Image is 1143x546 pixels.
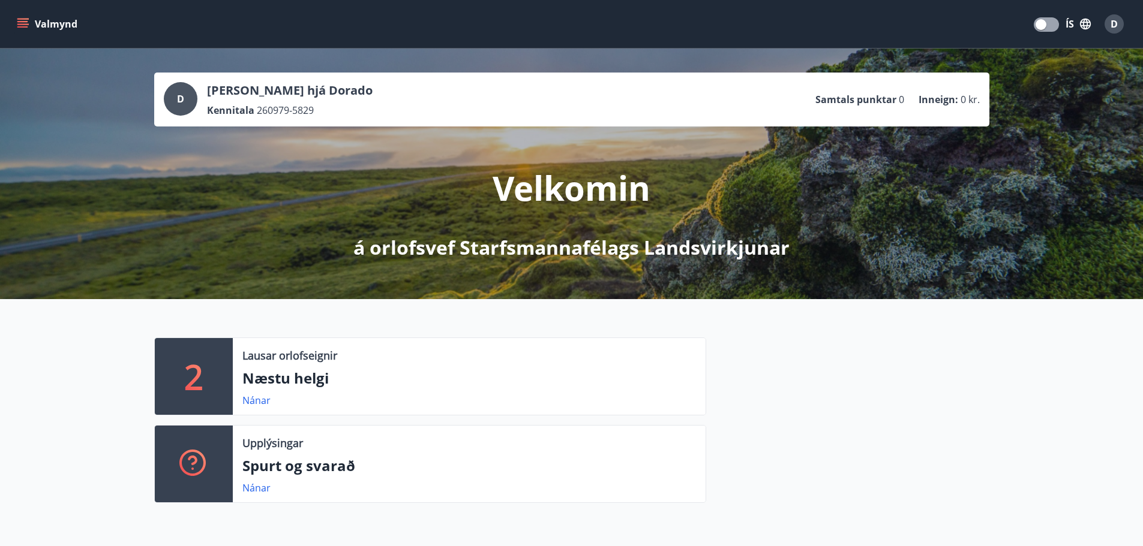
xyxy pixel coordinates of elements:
span: D [177,92,184,105]
p: Inneign : [919,93,958,106]
p: Spurt og svarað [242,455,696,476]
button: ÍS [1059,13,1097,35]
span: Translations Mode [1036,19,1046,30]
p: 2 [184,354,203,399]
p: [PERSON_NAME] hjá Dorado [207,82,373,99]
p: Kennitala [207,104,254,117]
p: Upplýsingar [242,435,303,451]
span: 0 kr. [961,93,980,106]
a: Nánar [242,394,271,407]
span: 0 [899,93,904,106]
button: D [1100,10,1129,38]
p: Lausar orlofseignir [242,348,337,363]
p: Næstu helgi [242,368,696,388]
p: á orlofsvef Starfsmannafélags Landsvirkjunar [353,234,790,261]
span: 260979-5829 [257,104,314,117]
p: Velkomin [493,165,650,210]
button: menu [14,13,82,35]
p: Samtals punktar [815,93,896,106]
a: Nánar [242,481,271,494]
span: D [1111,17,1118,31]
